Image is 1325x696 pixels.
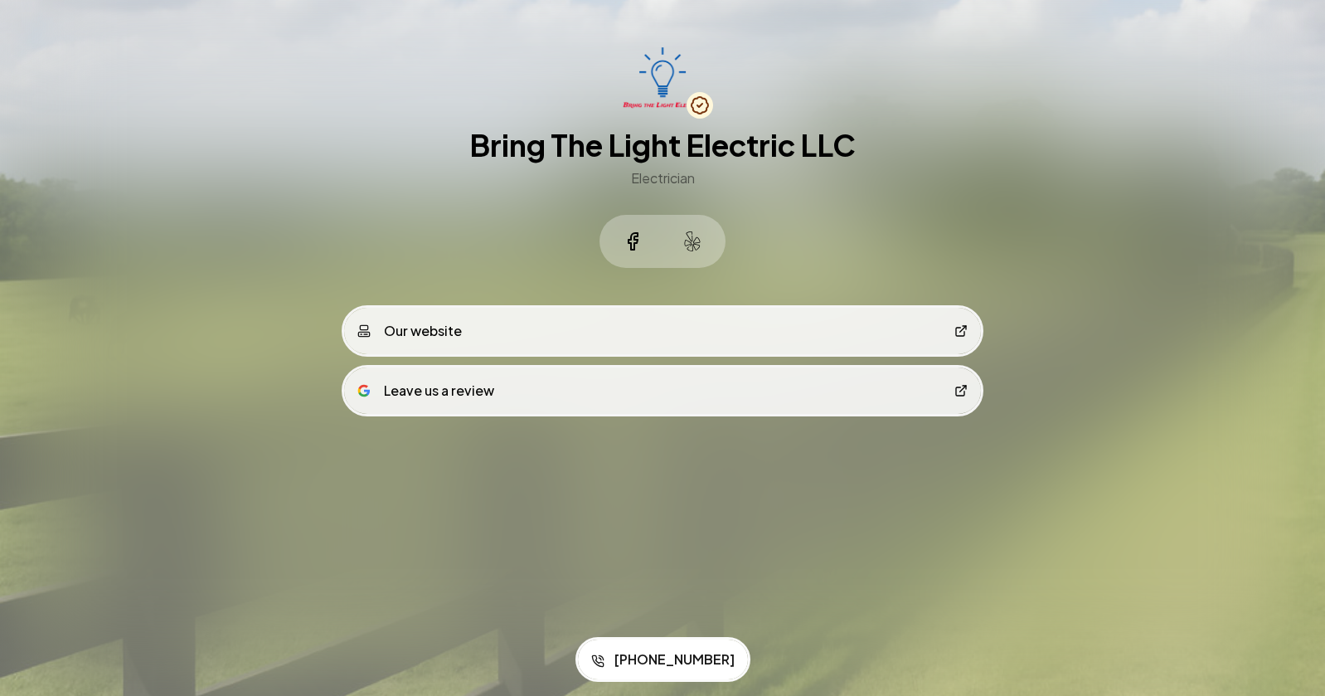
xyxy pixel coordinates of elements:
[357,381,494,401] div: Leave us a review
[357,384,371,397] img: google logo
[578,640,748,679] a: [PHONE_NUMBER]
[469,129,856,162] h1: Bring The Light Electric LLC
[631,168,695,188] h3: Electrician
[344,367,981,414] a: google logoLeave us a review
[357,321,462,341] div: Our website
[344,308,981,354] a: Our website
[622,46,703,109] img: Bring The Light Electric LLC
